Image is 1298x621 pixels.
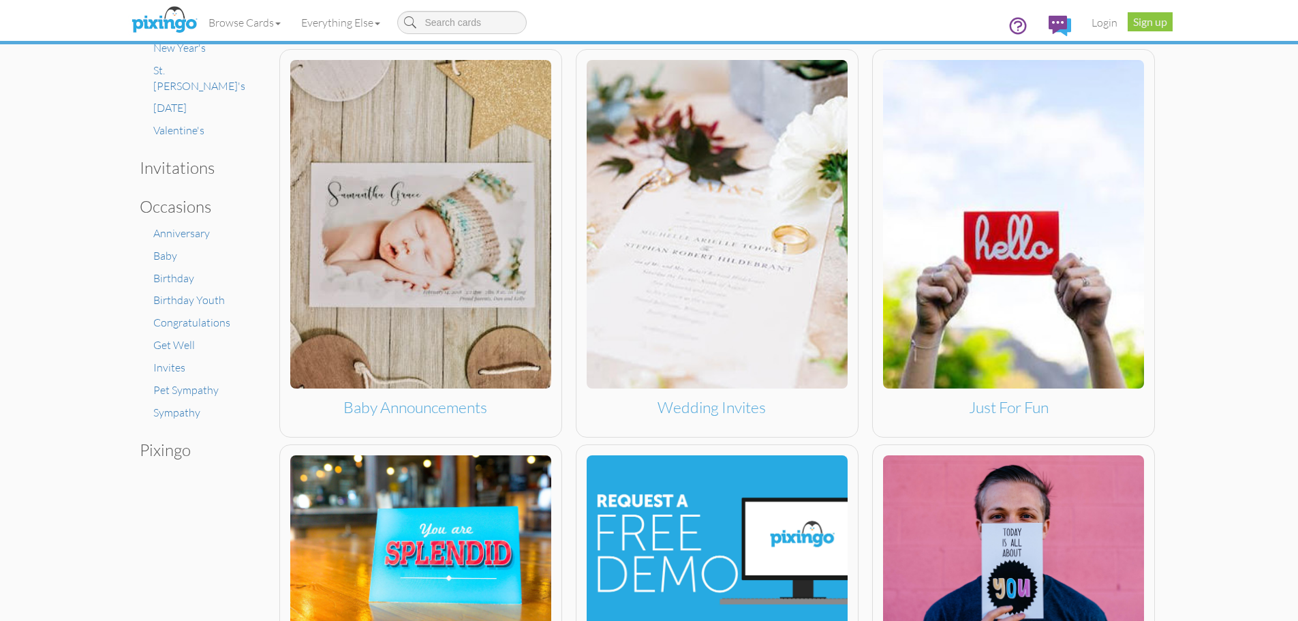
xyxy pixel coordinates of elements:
a: Just for Fun [872,49,1155,438]
a: Baby [153,249,177,262]
h3: Wedding Invites [587,399,837,416]
a: Invites [153,361,185,374]
a: Sign up [1128,12,1173,31]
input: Search cards [397,11,527,34]
img: comments.svg [1049,16,1071,36]
a: St. [PERSON_NAME]'s [153,63,245,93]
a: Birthday [153,271,194,285]
h3: invitations [140,159,238,177]
a: Anniversary [153,226,210,240]
a: Browse Cards [198,5,291,40]
a: Valentine's [153,123,204,137]
a: Congratulations [153,316,230,329]
a: Sympathy [153,406,200,419]
h3: occasions [140,198,238,215]
img: category_001.jpg [290,60,551,389]
h3: Baby Announcements [290,399,541,416]
iframe: Chat [1297,620,1298,621]
a: Everything Else [291,5,390,40]
a: Login [1081,5,1128,40]
a: Get Well [153,338,195,352]
img: category_003.jpg [883,60,1144,389]
a: Wedding Invites [576,49,859,438]
a: [DATE] [153,101,187,115]
a: Pet Sympathy [153,383,219,397]
a: Birthday Youth [153,293,225,307]
a: Baby Announcements [279,49,562,438]
h3: pixingo [140,441,238,459]
img: category_002.jpg [587,60,848,389]
h3: Just for Fun [883,399,1134,416]
a: New Year's [153,41,206,55]
img: pixingo logo [128,3,200,37]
